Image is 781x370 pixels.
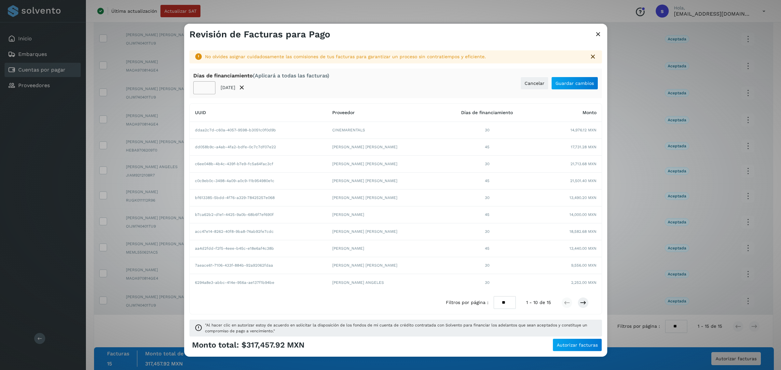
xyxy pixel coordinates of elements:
span: 21,501.40 MXN [570,178,596,184]
td: 30 [440,122,534,139]
span: 14,976.12 MXN [570,127,596,133]
td: [PERSON_NAME] [PERSON_NAME] [327,139,440,156]
td: [PERSON_NAME] [PERSON_NAME] [327,156,440,173]
span: 1 - 10 de 15 [526,299,551,306]
span: Filtros por página : [446,299,488,306]
span: Monto [582,110,596,115]
span: 14,000.00 MXN [569,212,596,218]
span: Monto total: [192,340,239,350]
td: acc47e14-8262-40f8-9ba8-74ab92fe7cdc [190,223,327,240]
span: 9,556.00 MXN [571,262,596,268]
td: 30 [440,257,534,274]
button: Autorizar facturas [553,338,602,351]
td: [PERSON_NAME] [PERSON_NAME] [327,173,440,190]
td: 7aeace61-7106-433f-884b-92a92062fdaa [190,257,327,274]
div: No olvides asignar cuidadosamente las comisiones de tus facturas para garantizar un proceso sin c... [205,53,584,60]
td: dd058b9c-a4ab-4fa2-bdfe-0c7c7df07e22 [190,139,327,156]
button: Cancelar [520,77,549,90]
td: c0c9eb0c-3498-4a09-a0c9-11b954980e1c [190,173,327,190]
td: [PERSON_NAME] ANGELES [327,274,440,291]
td: 30 [440,274,534,291]
td: 45 [440,240,534,257]
span: 18,582.68 MXN [569,229,596,234]
td: bf613385-5bdd-4f76-a329-78425257e068 [190,190,327,206]
td: 45 [440,139,534,156]
span: $317,457.92 MXN [241,340,305,350]
span: Días de financiamiento [461,110,513,115]
h3: Revisión de Facturas para Pago [189,29,330,40]
span: 2,252.00 MXN [571,280,596,285]
td: 6294a8e3-abbc-414e-956a-ae137f1b94be [190,274,327,291]
button: Guardar cambios [551,77,598,90]
span: 17,731.28 MXN [571,144,596,150]
td: 30 [440,223,534,240]
td: c6ee048b-4b4c-439f-b7e9-fc5a64fac3cf [190,156,327,173]
td: [PERSON_NAME] [327,206,440,223]
td: 30 [440,190,534,206]
td: 45 [440,206,534,223]
span: Autorizar facturas [557,343,598,347]
td: 30 [440,156,534,173]
td: CINEMARENTALS [327,122,440,139]
td: [PERSON_NAME] [PERSON_NAME] [327,257,440,274]
span: Cancelar [525,81,544,86]
td: ddaa2c7d-c60a-4057-9598-b3051c0f0d9b [190,122,327,139]
span: 13,440.00 MXN [569,245,596,251]
td: 45 [440,173,534,190]
span: Guardar cambios [555,81,594,86]
p: [DATE] [221,85,235,90]
td: [PERSON_NAME] [PERSON_NAME] [327,190,440,206]
td: [PERSON_NAME] [PERSON_NAME] [327,223,440,240]
span: 21,713.68 MXN [570,161,596,167]
td: [PERSON_NAME] [327,240,440,257]
td: aa4d2fdd-f2f5-4eee-b45c-e18e6af4c38b [190,240,327,257]
div: Días de financiamiento [193,73,329,79]
td: b7ca62b2-d1e1-4425-9a0b-68b6f7ef690f [190,206,327,223]
span: "Al hacer clic en autorizar estoy de acuerdo en solicitar la disposición de los fondos de mi cuen... [205,322,597,334]
span: 13,490.20 MXN [569,195,596,201]
span: UUID [195,110,206,115]
span: Proveedor [332,110,355,115]
span: (Aplicará a todas las facturas) [253,73,329,79]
